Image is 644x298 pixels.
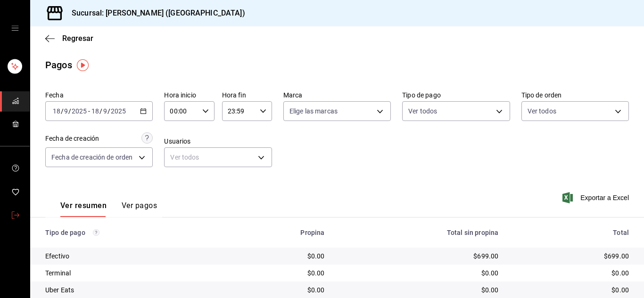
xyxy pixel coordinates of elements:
[164,92,214,98] label: Hora inicio
[564,192,629,203] button: Exportar a Excel
[238,251,324,261] div: $0.00
[402,92,510,98] label: Tipo de pago
[408,106,437,116] span: Ver todos
[99,107,102,115] span: /
[238,268,324,278] div: $0.00
[77,59,89,71] img: Tooltip marker
[164,147,272,167] div: Ver todos
[45,58,72,72] div: Pagos
[238,285,324,295] div: $0.00
[122,201,157,217] button: Ver pagos
[283,92,391,98] label: Marca
[71,107,87,115] input: ----
[11,24,19,32] button: open drawer
[513,229,629,236] div: Total
[60,201,107,217] button: Ver resumen
[513,285,629,295] div: $0.00
[45,34,93,43] button: Regresar
[164,138,272,145] label: Usuarios
[110,107,126,115] input: ----
[340,268,499,278] div: $0.00
[45,285,223,295] div: Uber Eats
[513,251,629,261] div: $699.00
[45,92,153,98] label: Fecha
[222,92,272,98] label: Hora fin
[68,107,71,115] span: /
[238,229,324,236] div: Propina
[289,106,338,116] span: Elige las marcas
[340,229,499,236] div: Total sin propina
[62,34,93,43] span: Regresar
[51,153,132,162] span: Fecha de creación de orden
[93,229,99,236] svg: Los pagos realizados con Pay y otras terminales son montos brutos.
[61,107,64,115] span: /
[64,8,245,19] h3: Sucursal: [PERSON_NAME] ([GEOGRAPHIC_DATA])
[45,229,223,236] div: Tipo de pago
[528,106,556,116] span: Ver todos
[340,285,499,295] div: $0.00
[521,92,629,98] label: Tipo de orden
[340,251,499,261] div: $699.00
[64,107,68,115] input: --
[103,107,107,115] input: --
[45,251,223,261] div: Efectivo
[45,134,99,144] div: Fecha de creación
[91,107,99,115] input: --
[107,107,110,115] span: /
[52,107,61,115] input: --
[60,201,157,217] div: navigation tabs
[45,268,223,278] div: Terminal
[88,107,90,115] span: -
[513,268,629,278] div: $0.00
